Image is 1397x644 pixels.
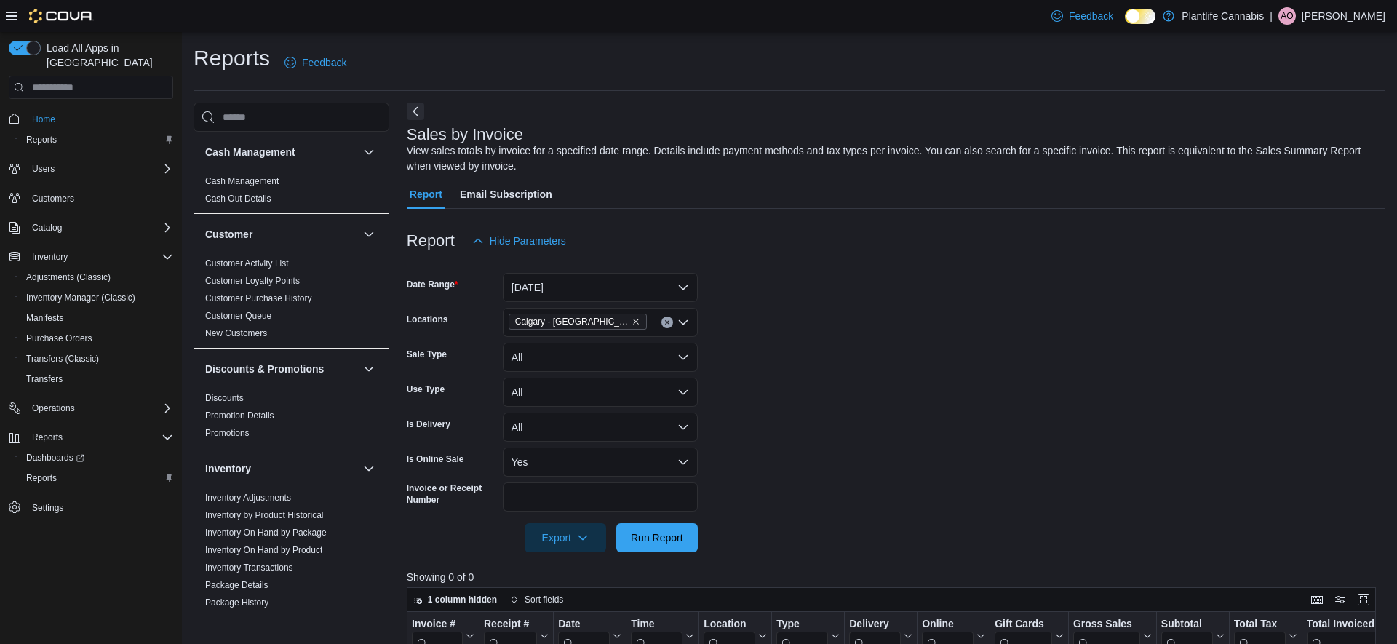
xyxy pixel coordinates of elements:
span: AO [1281,7,1293,25]
div: Date [558,618,610,632]
div: Gift Cards [995,618,1052,632]
span: Feedback [1069,9,1113,23]
span: Promotions [205,427,250,439]
div: Online [922,618,974,632]
img: Cova [29,9,94,23]
a: Dashboards [20,449,90,466]
button: Adjustments (Classic) [15,267,179,287]
span: Catalog [26,219,173,236]
button: Purchase Orders [15,328,179,349]
button: Cash Management [205,145,357,159]
div: Discounts & Promotions [194,389,389,448]
span: Users [26,160,173,178]
button: Yes [503,448,698,477]
label: Date Range [407,279,458,290]
span: Adjustments (Classic) [26,271,111,283]
span: Customer Loyalty Points [205,275,300,287]
span: Report [410,180,442,209]
div: Time [631,618,682,632]
a: Reports [20,469,63,487]
p: Plantlife Cannabis [1182,7,1264,25]
button: Open list of options [677,317,689,328]
div: Customer [194,255,389,348]
span: Settings [26,498,173,517]
span: Transfers (Classic) [26,353,99,365]
a: Manifests [20,309,69,327]
button: Operations [26,399,81,417]
span: Reports [20,469,173,487]
span: Customer Purchase History [205,293,312,304]
a: Inventory On Hand by Package [205,528,327,538]
a: New Customers [205,328,267,338]
input: Dark Mode [1125,9,1155,24]
span: Operations [32,402,75,414]
a: Package History [205,597,268,608]
span: Package Details [205,579,268,591]
a: Customer Activity List [205,258,289,269]
span: Promotion Details [205,410,274,421]
div: View sales totals by invoice for a specified date range. Details include payment methods and tax ... [407,143,1378,174]
button: Settings [3,497,179,518]
a: Transfers [20,370,68,388]
button: Catalog [3,218,179,238]
span: Dark Mode [1125,24,1126,25]
h1: Reports [194,44,270,73]
a: Cash Management [205,176,279,186]
button: Customers [3,188,179,209]
h3: Customer [205,227,252,242]
span: Reports [20,131,173,148]
span: Inventory [32,251,68,263]
label: Locations [407,314,448,325]
button: Hide Parameters [466,226,572,255]
a: Purchase Orders [20,330,98,347]
span: Export [533,523,597,552]
label: Invoice or Receipt Number [407,482,497,506]
div: Alexi Olchoway [1278,7,1296,25]
span: Cash Management [205,175,279,187]
a: Feedback [1046,1,1119,31]
div: Type [776,618,828,632]
span: Calgary - Harvest Hills [509,314,647,330]
span: Load All Apps in [GEOGRAPHIC_DATA] [41,41,173,70]
span: Manifests [20,309,173,327]
a: Customers [26,190,80,207]
span: New Customers [205,327,267,339]
button: Run Report [616,523,698,552]
span: Reports [32,432,63,443]
span: Reports [26,472,57,484]
h3: Sales by Invoice [407,126,523,143]
span: Discounts [205,392,244,404]
div: Subtotal [1161,618,1213,632]
a: Inventory Adjustments [205,493,291,503]
h3: Discounts & Promotions [205,362,324,376]
label: Use Type [407,383,445,395]
button: Inventory [360,460,378,477]
span: Inventory by Product Historical [205,509,324,521]
span: Sort fields [525,594,563,605]
div: Cash Management [194,172,389,213]
span: Manifests [26,312,63,324]
button: Reports [26,429,68,446]
button: All [503,343,698,372]
a: Inventory On Hand by Product [205,545,322,555]
a: Adjustments (Classic) [20,269,116,286]
button: [DATE] [503,273,698,302]
button: Users [26,160,60,178]
a: Transfers (Classic) [20,350,105,367]
div: Total Invoiced [1307,618,1382,632]
a: Settings [26,499,69,517]
h3: Report [407,232,455,250]
button: Next [407,103,424,120]
span: Home [32,114,55,125]
a: Dashboards [15,448,179,468]
button: Inventory Manager (Classic) [15,287,179,308]
button: Operations [3,398,179,418]
button: Remove Calgary - Harvest Hills from selection in this group [632,317,640,326]
span: Users [32,163,55,175]
a: Inventory by Product Historical [205,510,324,520]
nav: Complex example [9,102,173,556]
span: Transfers [20,370,173,388]
div: Receipt # [484,618,537,632]
span: Dashboards [20,449,173,466]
